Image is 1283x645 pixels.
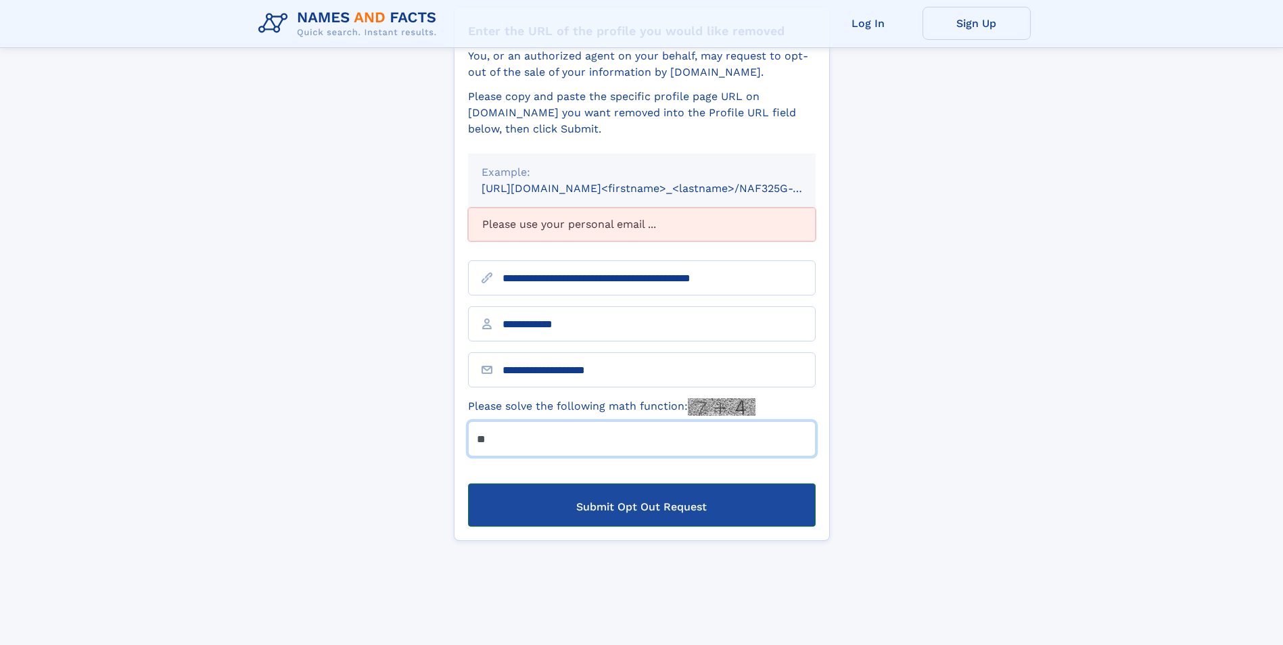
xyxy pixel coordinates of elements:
div: Example: [482,164,802,181]
div: Please copy and paste the specific profile page URL on [DOMAIN_NAME] you want removed into the Pr... [468,89,816,137]
small: [URL][DOMAIN_NAME]<firstname>_<lastname>/NAF325G-xxxxxxxx [482,182,841,195]
button: Submit Opt Out Request [468,483,816,527]
label: Please solve the following math function: [468,398,755,416]
a: Sign Up [923,7,1031,40]
a: Log In [814,7,923,40]
img: Logo Names and Facts [253,5,448,42]
div: Please use your personal email ... [468,208,816,241]
div: You, or an authorized agent on your behalf, may request to opt-out of the sale of your informatio... [468,48,816,80]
